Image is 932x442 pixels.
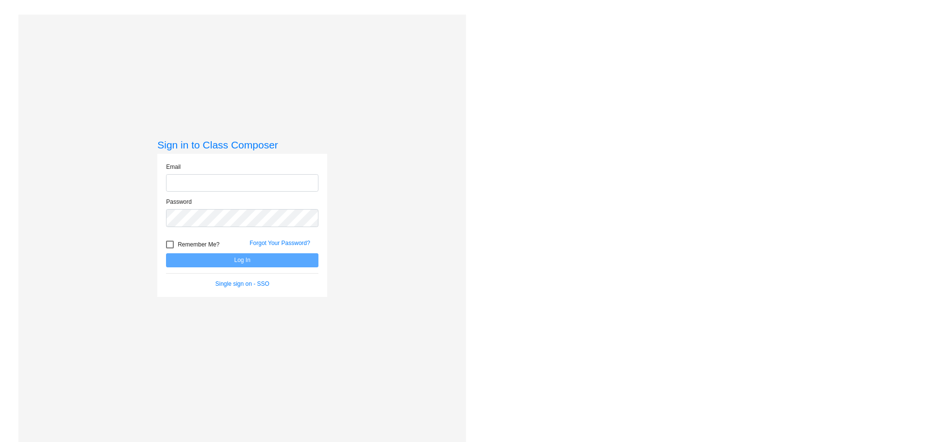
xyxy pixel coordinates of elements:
button: Log In [166,253,318,267]
h3: Sign in to Class Composer [157,139,327,151]
a: Single sign on - SSO [216,280,269,287]
label: Password [166,197,192,206]
a: Forgot Your Password? [250,240,310,246]
span: Remember Me? [178,239,219,250]
label: Email [166,163,181,171]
